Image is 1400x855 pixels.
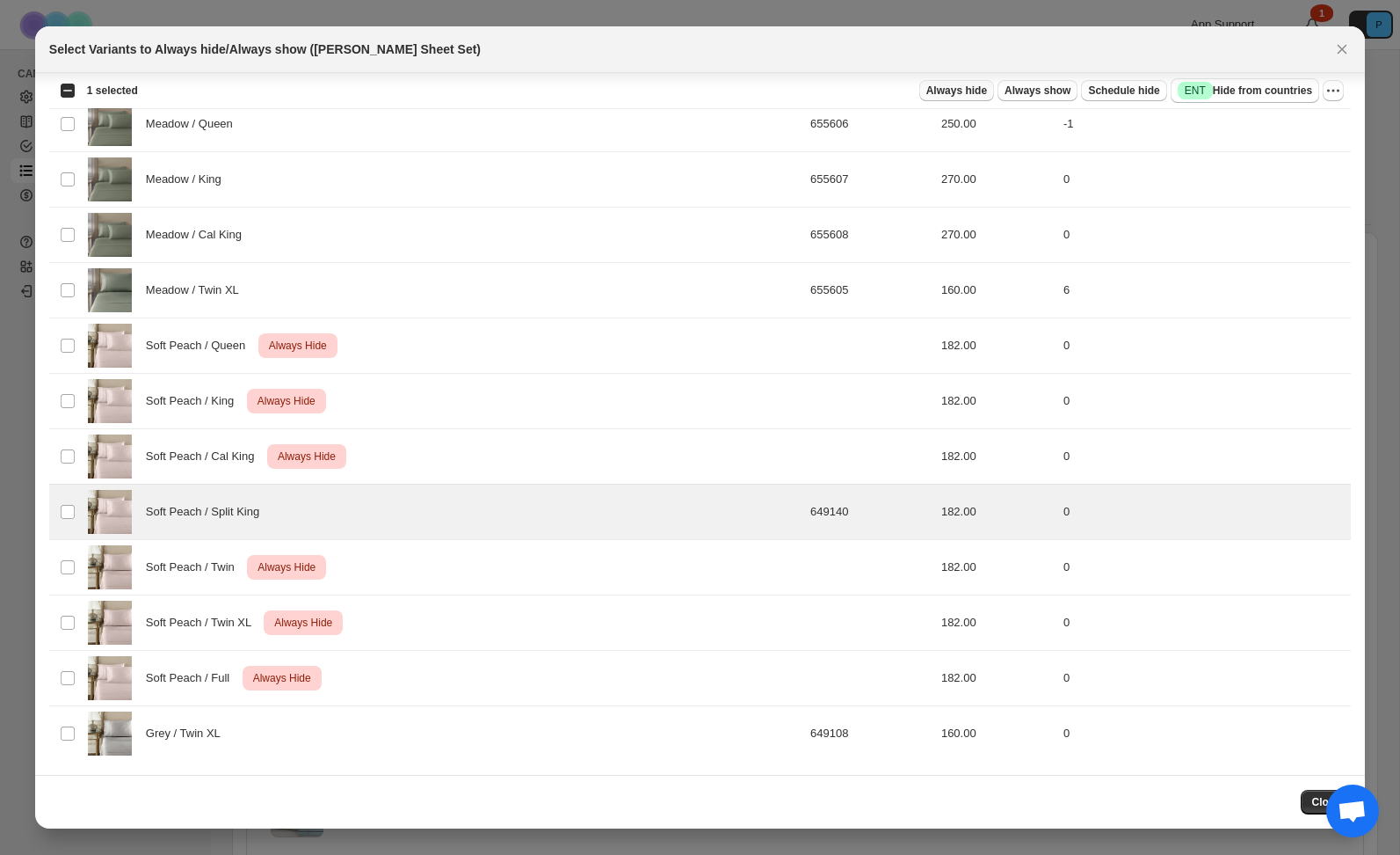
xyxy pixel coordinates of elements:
td: 6 [1058,263,1351,318]
span: Always hide [926,84,987,98]
td: 270.00 [936,208,1058,263]
td: 0 [1058,706,1351,762]
img: twin-sheet-set-grey_30e16d3f-41db-43af-9f0a-ffa6e9491508.jpg [88,712,132,756]
button: SuccessENTHide from countries [1171,78,1319,103]
span: Always Hide [271,612,336,633]
img: 5X2A7450_8ea93df1-26d9-4616-a5d1-2daae0d252f3.jpg [88,157,132,201]
td: 182.00 [936,485,1058,540]
span: 1 selected [87,84,138,98]
td: 655606 [805,97,936,152]
img: sheet-set-softpeach.jpg [88,435,132,479]
span: Meadow / Twin XL [146,281,248,299]
td: 649108 [805,706,936,762]
span: ENT [1185,84,1206,98]
td: 182.00 [936,318,1058,374]
span: Soft Peach / Cal King [146,448,264,465]
span: Always show [1005,84,1070,98]
button: Always show [997,80,1077,101]
span: Always Hide [265,335,330,356]
span: Soft Peach / Split King [146,503,269,521]
span: Always Hide [254,391,319,412]
img: 5X2A7450_8ea93df1-26d9-4616-a5d1-2daae0d252f3.jpg [88,102,132,146]
span: Always Hide [274,446,339,467]
td: 0 [1058,429,1351,485]
span: Meadow / Queen [146,115,243,133]
td: -1 [1058,97,1351,152]
img: meadow-twin-ss.png [88,268,132,312]
span: Meadow / King [146,171,231,188]
span: Schedule hide [1088,84,1159,98]
td: 182.00 [936,651,1058,706]
td: 655608 [805,208,936,263]
span: Always Hide [254,557,319,578]
td: 649140 [805,485,936,540]
td: 160.00 [936,706,1058,762]
img: sheet-set-softpeach.jpg [88,379,132,423]
td: 0 [1058,318,1351,374]
span: Soft Peach / Twin XL [146,614,261,632]
span: Meadow / Cal King [146,226,251,244]
img: 5X2A7450_8ea93df1-26d9-4616-a5d1-2daae0d252f3.jpg [88,213,132,257]
img: sheet-set-softpeach.jpg [88,324,132,368]
span: Grey / Twin XL [146,725,229,742]
td: 182.00 [936,429,1058,485]
button: More actions [1323,80,1344,101]
td: 160.00 [936,263,1058,318]
span: Soft Peach / Queen [146,337,255,354]
td: 182.00 [936,596,1058,651]
img: sheet-set-softpeach.jpg [88,656,132,700]
span: Always Hide [250,668,315,689]
td: 0 [1058,540,1351,596]
button: Always hide [919,80,994,101]
img: twin-sheet-set-softpeach.jpg [88,545,132,589]
td: 655605 [805,263,936,318]
td: 0 [1058,208,1351,263]
h2: Select Variants to Always hide/Always show ([PERSON_NAME] Sheet Set) [49,40,481,58]
button: Close [1301,790,1351,815]
span: Close [1311,795,1340,809]
span: Hide from countries [1178,82,1312,99]
td: 0 [1058,152,1351,208]
div: Open chat [1326,785,1379,837]
img: twin-sheet-set-softpeach.jpg [88,601,132,645]
td: 0 [1058,651,1351,706]
td: 182.00 [936,374,1058,429]
img: sheet-set-softpeach.jpg [88,490,132,534]
span: Soft Peach / King [146,392,243,410]
button: Schedule hide [1081,80,1166,101]
td: 0 [1058,374,1351,429]
span: Soft Peach / Full [146,669,239,687]
td: 0 [1058,596,1351,651]
td: 655607 [805,152,936,208]
button: Close [1330,37,1354,62]
span: Soft Peach / Twin [146,559,244,576]
td: 250.00 [936,97,1058,152]
td: 182.00 [936,540,1058,596]
td: 270.00 [936,152,1058,208]
td: 0 [1058,485,1351,540]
